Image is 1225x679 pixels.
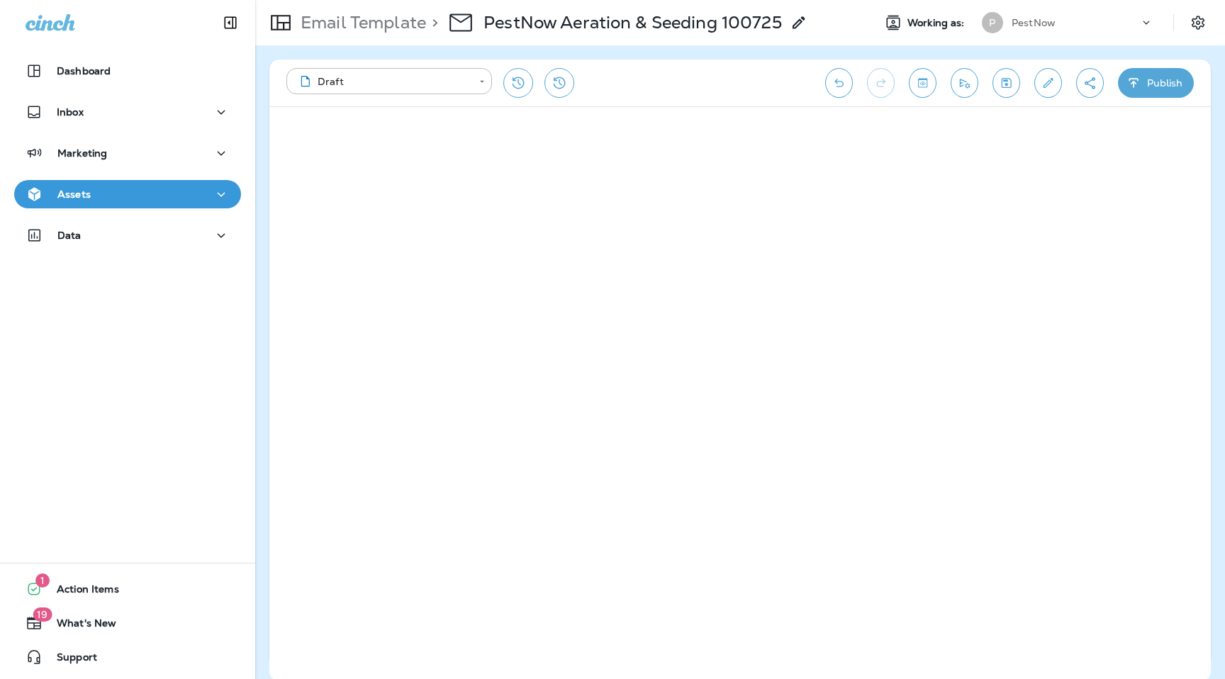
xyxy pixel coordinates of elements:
[1012,17,1056,28] p: PestNow
[1118,68,1194,98] button: Publish
[909,68,936,98] button: Toggle preview
[982,12,1003,33] div: P
[1034,68,1062,98] button: Edit details
[14,575,241,603] button: 1Action Items
[1185,10,1211,35] button: Settings
[907,17,968,29] span: Working as:
[14,139,241,167] button: Marketing
[14,98,241,126] button: Inbox
[43,617,116,634] span: What's New
[992,68,1020,98] button: Save
[426,12,438,33] p: >
[33,607,52,622] span: 19
[825,68,853,98] button: Undo
[211,9,250,37] button: Collapse Sidebar
[57,106,84,118] p: Inbox
[14,609,241,637] button: 19What's New
[43,651,97,668] span: Support
[483,12,782,33] p: PestNow Aeration & Seeding 100725
[14,221,241,249] button: Data
[503,68,533,98] button: Restore from previous version
[14,57,241,85] button: Dashboard
[14,643,241,671] button: Support
[951,68,978,98] button: Send test email
[57,189,91,200] p: Assets
[57,147,107,159] p: Marketing
[43,583,119,600] span: Action Items
[35,573,50,588] span: 1
[57,65,111,77] p: Dashboard
[14,180,241,208] button: Assets
[296,74,469,89] div: Draft
[544,68,574,98] button: View Changelog
[1076,68,1104,98] button: Create a Shareable Preview Link
[57,230,82,241] p: Data
[295,12,426,33] p: Email Template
